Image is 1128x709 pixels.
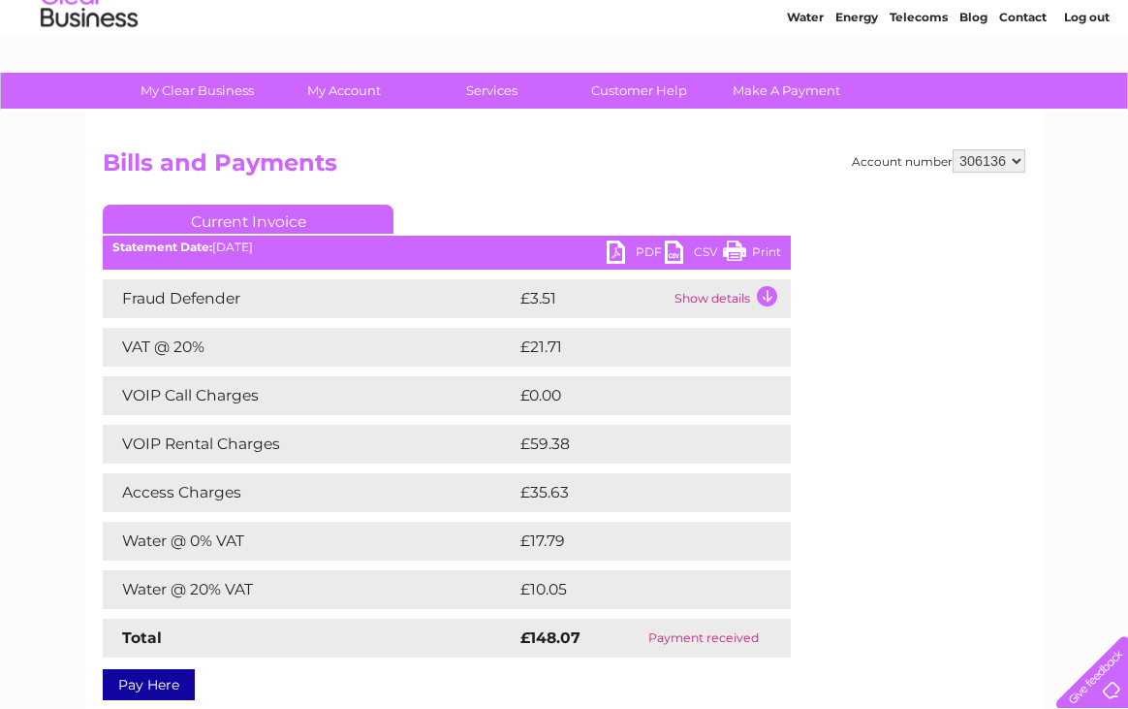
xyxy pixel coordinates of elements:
td: £3.51 [516,279,670,318]
a: Customer Help [559,73,719,109]
a: Current Invoice [103,205,393,234]
td: Show details [670,279,791,318]
td: £59.38 [516,425,752,464]
a: 0333 014 3131 [763,10,896,34]
td: Fraud Defender [103,279,516,318]
div: Clear Business is a trading name of Verastar Limited (registered in [GEOGRAPHIC_DATA] No. 3667643... [108,11,1023,94]
strong: £148.07 [520,628,580,647]
img: logo.png [40,50,139,110]
a: My Account [265,73,424,109]
a: Log out [1064,82,1110,97]
a: My Clear Business [117,73,277,109]
td: Water @ 0% VAT [103,522,516,561]
h2: Bills and Payments [103,149,1025,186]
td: VOIP Rental Charges [103,425,516,464]
a: Print [723,241,781,269]
a: Blog [959,82,987,97]
td: Payment received [616,619,791,658]
strong: Total [122,628,162,647]
td: Access Charges [103,473,516,512]
a: Pay Here [103,669,195,700]
td: £0.00 [516,376,746,415]
td: VOIP Call Charges [103,376,516,415]
td: £35.63 [516,473,751,512]
a: Energy [835,82,878,97]
a: CSV [665,241,723,269]
a: Water [787,82,824,97]
b: Statement Date: [112,240,212,254]
a: Telecoms [890,82,948,97]
div: Account number [852,149,1025,173]
td: £10.05 [516,570,750,609]
a: Services [412,73,572,109]
a: PDF [607,241,665,269]
a: Contact [999,82,1047,97]
td: £17.79 [516,522,749,561]
td: Water @ 20% VAT [103,570,516,609]
a: Make A Payment [706,73,866,109]
td: VAT @ 20% [103,328,516,367]
td: £21.71 [516,328,747,367]
div: [DATE] [103,241,791,254]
